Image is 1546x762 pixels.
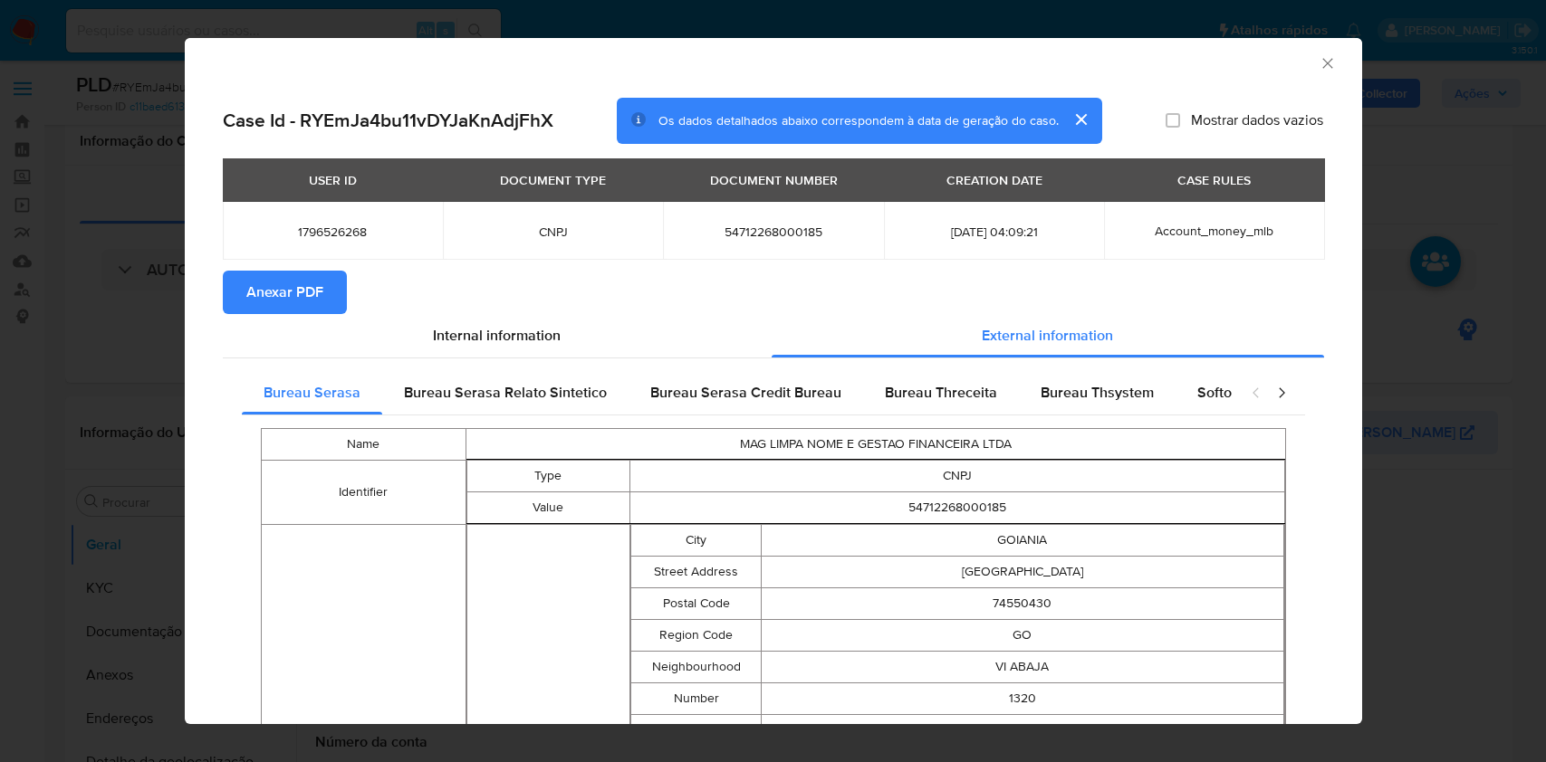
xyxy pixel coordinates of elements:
td: VI ABAJA [762,652,1283,683]
td: Number [631,683,762,715]
div: CREATION DATE [936,165,1053,195]
span: Bureau Serasa Credit Bureau [650,382,841,403]
div: CASE RULES [1167,165,1262,195]
span: 1796526268 [245,224,421,240]
div: USER ID [298,165,368,195]
span: Internal information [433,325,561,346]
td: City [631,525,762,557]
span: [DATE] 04:09:21 [906,224,1082,240]
span: Mostrar dados vazios [1191,111,1323,129]
td: Postal Code [631,588,762,620]
span: External information [982,325,1113,346]
span: Bureau Threceita [885,382,997,403]
td: Identifier [261,461,466,525]
td: QUADRAI LOTE 04 SALA 1 [762,715,1283,747]
span: Bureau Serasa Relato Sintetico [404,382,607,403]
div: DOCUMENT NUMBER [699,165,849,195]
td: Street Address [631,557,762,588]
span: Anexar PDF [246,272,323,312]
input: Mostrar dados vazios [1166,113,1180,128]
div: Detailed info [223,314,1324,357]
button: cerrar [1059,98,1102,141]
td: CNPJ [630,461,1284,492]
div: DOCUMENT TYPE [489,165,617,195]
div: Detailed external info [242,371,1233,414]
td: 1320 [762,683,1283,715]
span: CNPJ [465,224,641,240]
span: Account_money_mlb [1155,222,1273,240]
td: Complement [631,715,762,747]
button: Anexar PDF [223,271,347,314]
span: Bureau Serasa [264,382,360,403]
h2: Case Id - RYEmJa4bu11vDYJaKnAdjFhX [223,109,553,132]
td: Value [466,492,630,524]
td: GOIANIA [762,525,1283,557]
span: Bureau Thsystem [1041,382,1154,403]
span: Softon [1197,382,1240,403]
td: Type [466,461,630,492]
td: Region Code [631,620,762,652]
td: 54712268000185 [630,492,1284,524]
div: closure-recommendation-modal [185,38,1362,724]
button: Fechar a janela [1319,54,1335,71]
td: GO [762,620,1283,652]
td: 74550430 [762,588,1283,620]
span: 54712268000185 [685,224,861,240]
td: Name [261,429,466,461]
td: Neighbourhood [631,652,762,683]
span: Os dados detalhados abaixo correspondem à data de geração do caso. [658,111,1059,129]
td: MAG LIMPA NOME E GESTAO FINANCEIRA LTDA [466,429,1285,461]
td: [GEOGRAPHIC_DATA] [762,557,1283,588]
